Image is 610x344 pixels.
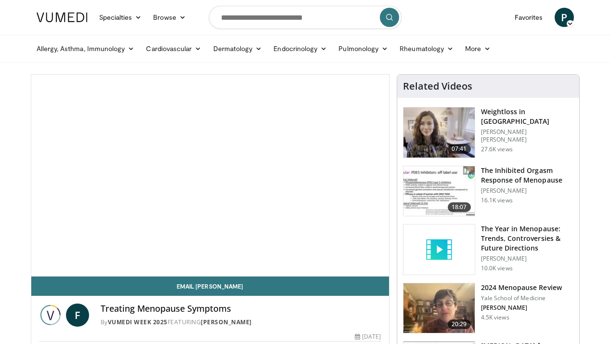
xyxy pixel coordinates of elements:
[481,283,562,292] h3: 2024 Menopause Review
[39,304,62,327] img: Vumedi Week 2025
[31,277,389,296] a: Email [PERSON_NAME]
[101,318,381,327] div: By FEATURING
[481,166,573,185] h3: The Inhibited Orgasm Response of Menopause
[481,187,573,195] p: [PERSON_NAME]
[394,39,459,58] a: Rheumatology
[403,107,573,158] a: 07:41 Weightloss in [GEOGRAPHIC_DATA] [PERSON_NAME] [PERSON_NAME] 27.6K views
[31,75,389,277] video-js: Video Player
[268,39,333,58] a: Endocrinology
[355,332,381,341] div: [DATE]
[403,225,475,275] img: video_placeholder_short.svg
[481,146,513,153] p: 27.6K views
[140,39,207,58] a: Cardiovascular
[481,107,573,126] h3: Weightloss in [GEOGRAPHIC_DATA]
[403,80,472,92] h4: Related Videos
[448,144,471,154] span: 07:41
[481,255,573,263] p: [PERSON_NAME]
[108,318,168,326] a: Vumedi Week 2025
[481,197,513,204] p: 16.1K views
[481,314,509,321] p: 4.5K views
[403,283,475,333] img: 692f135d-47bd-4f7e-b54d-786d036e68d3.150x105_q85_crop-smart_upscale.jpg
[403,107,475,158] img: 9983fed1-7565-45be-8934-aef1103ce6e2.150x105_q85_crop-smart_upscale.jpg
[209,6,402,29] input: Search topics, interventions
[403,166,573,217] a: 18:07 The Inhibited Orgasm Response of Menopause [PERSON_NAME] 16.1K views
[481,265,513,272] p: 10.0K views
[403,224,573,275] a: The Year in Menopause: Trends, Controversies & Future Directions [PERSON_NAME] 10.0K views
[448,319,471,329] span: 20:29
[208,39,268,58] a: Dermatology
[93,8,148,27] a: Specialties
[66,304,89,327] a: F
[147,8,192,27] a: Browse
[555,8,574,27] a: P
[403,283,573,334] a: 20:29 2024 Menopause Review Yale School of Medicine [PERSON_NAME] 4.5K views
[101,304,381,314] h4: Treating Menopause Symptoms
[481,294,562,302] p: Yale School of Medicine
[201,318,252,326] a: [PERSON_NAME]
[31,39,141,58] a: Allergy, Asthma, Immunology
[333,39,394,58] a: Pulmonology
[481,128,573,144] p: [PERSON_NAME] [PERSON_NAME]
[481,224,573,253] h3: The Year in Menopause: Trends, Controversies & Future Directions
[459,39,496,58] a: More
[403,166,475,216] img: 283c0f17-5e2d-42ba-a87c-168d447cdba4.150x105_q85_crop-smart_upscale.jpg
[37,13,88,22] img: VuMedi Logo
[509,8,549,27] a: Favorites
[481,304,562,312] p: [PERSON_NAME]
[448,202,471,212] span: 18:07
